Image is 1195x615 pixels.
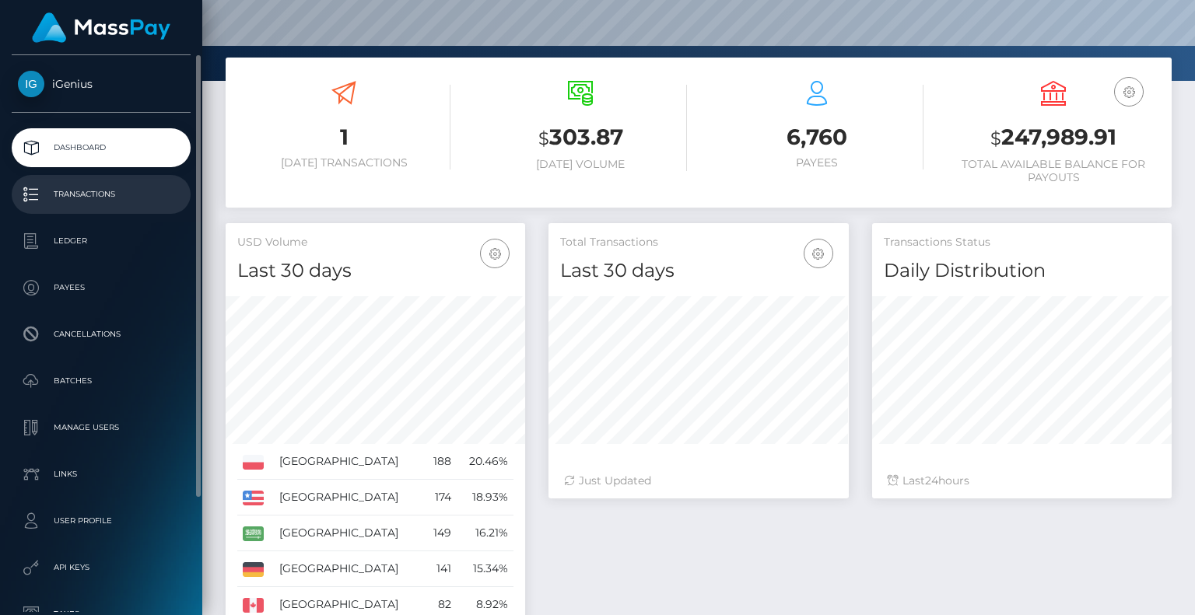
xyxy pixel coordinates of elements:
[12,128,191,167] a: Dashboard
[474,158,687,171] h6: [DATE] Volume
[237,122,450,152] h3: 1
[925,473,938,487] span: 24
[237,257,513,285] h4: Last 30 days
[243,562,264,576] img: DE.png
[12,362,191,400] a: Batches
[274,480,423,515] td: [GEOGRAPHIC_DATA]
[538,128,549,149] small: $
[18,556,184,579] p: API Keys
[884,235,1160,250] h5: Transactions Status
[457,515,514,551] td: 16.21%
[274,444,423,480] td: [GEOGRAPHIC_DATA]
[12,222,191,260] a: Ledger
[32,12,170,43] img: MassPay Logo
[18,71,44,97] img: iGenius
[474,122,687,154] h3: 303.87
[12,268,191,307] a: Payees
[947,122,1160,154] h3: 247,989.91
[243,526,264,540] img: SA.png
[560,235,836,250] h5: Total Transactions
[710,122,923,152] h3: 6,760
[710,156,923,169] h6: Payees
[423,480,457,515] td: 174
[18,229,184,253] p: Ledger
[888,473,1156,489] div: Last hours
[12,548,191,587] a: API Keys
[423,551,457,587] td: 141
[12,455,191,494] a: Links
[274,515,423,551] td: [GEOGRAPHIC_DATA]
[457,480,514,515] td: 18.93%
[12,315,191,354] a: Cancellations
[274,551,423,587] td: [GEOGRAPHIC_DATA]
[243,598,264,612] img: CA.png
[12,408,191,447] a: Manage Users
[560,257,836,285] h4: Last 30 days
[18,463,184,486] p: Links
[18,276,184,299] p: Payees
[564,473,832,489] div: Just Updated
[423,515,457,551] td: 149
[990,128,1001,149] small: $
[18,183,184,206] p: Transactions
[884,257,1160,285] h4: Daily Distribution
[237,235,513,250] h5: USD Volume
[18,369,184,393] p: Batches
[243,491,264,505] img: US.png
[423,444,457,480] td: 188
[243,455,264,469] img: PL.png
[18,509,184,533] p: User Profile
[237,156,450,169] h6: [DATE] Transactions
[18,323,184,346] p: Cancellations
[18,136,184,159] p: Dashboard
[947,158,1160,184] h6: Total Available Balance for Payouts
[457,551,514,587] td: 15.34%
[12,175,191,214] a: Transactions
[12,77,191,91] span: iGenius
[457,444,514,480] td: 20.46%
[12,501,191,540] a: User Profile
[18,416,184,439] p: Manage Users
